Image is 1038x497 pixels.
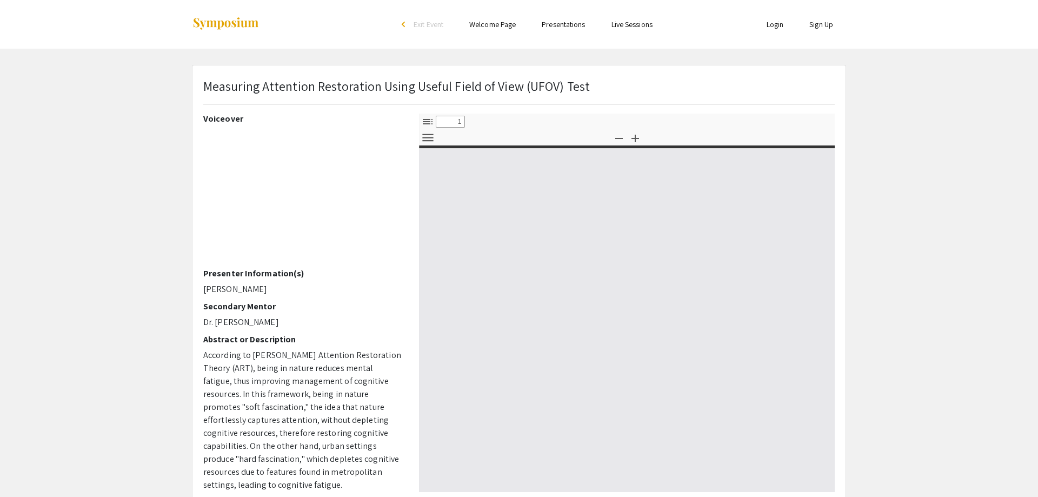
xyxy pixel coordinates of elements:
[610,130,628,145] button: Zoom Out
[626,130,644,145] button: Zoom In
[203,283,403,296] p: [PERSON_NAME]
[203,76,590,96] p: Measuring Attention Restoration Using Useful Field of View (UFOV) Test
[542,19,585,29] a: Presentations
[418,114,437,129] button: Toggle Sidebar
[203,349,401,491] span: According to [PERSON_NAME] Attention Restoration Theory (ART), being in nature reduces mental fat...
[402,21,408,28] div: arrow_back_ios
[469,19,516,29] a: Welcome Page
[992,448,1030,489] iframe: Chat
[436,116,465,128] input: Page
[418,130,437,145] button: Tools
[203,268,403,279] h2: Presenter Information(s)
[203,334,403,344] h2: Abstract or Description
[767,19,784,29] a: Login
[611,19,653,29] a: Live Sessions
[414,19,443,29] span: Exit Event
[192,17,259,31] img: Symposium by ForagerOne
[809,19,833,29] a: Sign Up
[203,114,403,124] h2: Voiceover
[203,301,403,312] h2: Secondary Mentor
[203,316,403,329] p: Dr. [PERSON_NAME]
